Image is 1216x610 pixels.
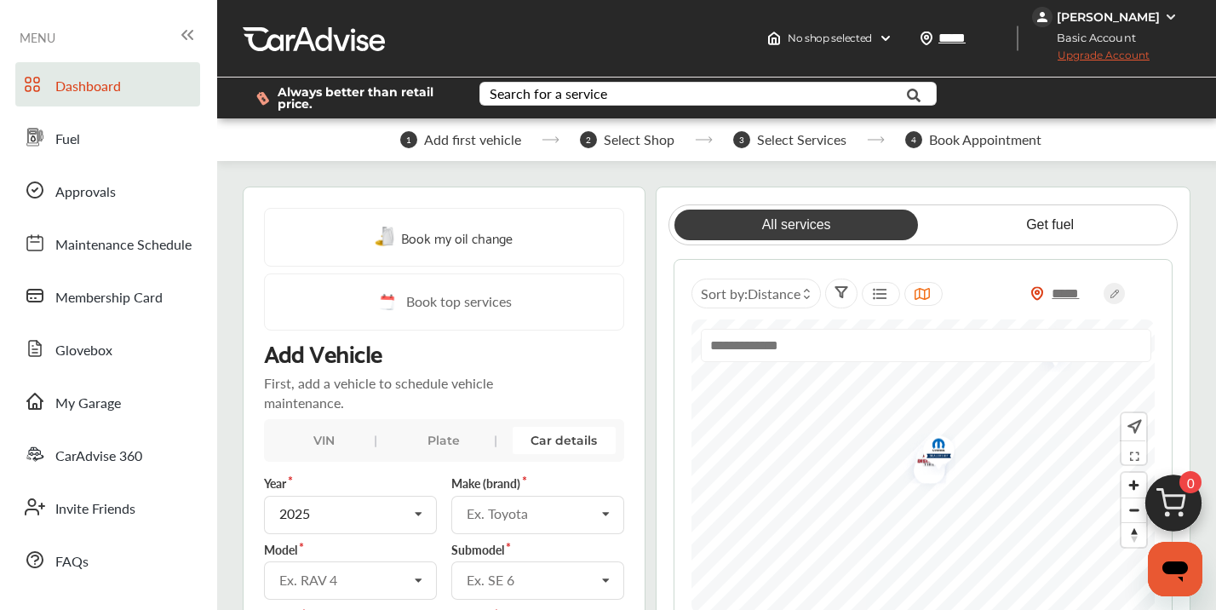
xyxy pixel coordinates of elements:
[55,181,116,204] span: Approvals
[15,326,200,371] a: Glovebox
[451,541,624,558] label: Submodel
[467,573,596,587] div: Ex. SE 6
[424,132,521,147] span: Add first vehicle
[867,136,885,143] img: stepper-arrow.e24c07c6.svg
[15,538,200,582] a: FAQs
[902,440,947,491] img: logo-goodyear.png
[1034,29,1149,47] span: Basic Account
[513,427,616,454] div: Car details
[20,31,55,44] span: MENU
[451,475,624,492] label: Make (brand)
[901,446,944,483] div: Map marker
[879,32,892,45] img: header-down-arrow.9dd2ce7d.svg
[910,426,955,475] img: logo-mopar.png
[393,427,496,454] div: Plate
[928,210,1173,240] a: Get fuel
[406,291,512,313] span: Book top services
[1017,26,1018,51] img: header-divider.bc55588e.svg
[400,131,417,148] span: 1
[264,475,437,492] label: Year
[55,498,135,521] span: Invite Friends
[1133,467,1214,549] img: cart_icon.3d0951e8.svg
[920,32,933,45] img: location_vector.a44bc228.svg
[55,551,89,573] span: FAQs
[278,86,452,110] span: Always better than retail price.
[264,273,624,331] a: Book top services
[1121,473,1146,498] button: Zoom in
[1121,523,1146,547] span: Reset bearing to north
[901,446,946,483] img: logo-discount-tire.png
[905,131,922,148] span: 4
[375,227,397,248] img: oil-change.e5047c97.svg
[264,373,516,412] p: First, add a vehicle to schedule vehicle maintenance.
[55,234,192,256] span: Maintenance Schedule
[55,446,142,468] span: CarAdvise 360
[902,440,944,491] div: Map marker
[401,226,513,249] span: Book my oil change
[375,226,513,249] a: Book my oil change
[910,426,953,475] div: Map marker
[929,132,1041,147] span: Book Appointment
[256,91,269,106] img: dollor_label_vector.a70140d1.svg
[376,291,398,313] img: cal_icon.0803b883.svg
[1179,471,1202,493] span: 0
[55,287,163,309] span: Membership Card
[264,541,437,558] label: Model
[1057,9,1160,25] div: [PERSON_NAME]
[604,132,674,147] span: Select Shop
[55,393,121,415] span: My Garage
[1030,286,1044,301] img: location_vector_orange.38f05af8.svg
[695,136,713,143] img: stepper-arrow.e24c07c6.svg
[757,132,846,147] span: Select Services
[1124,417,1142,436] img: recenter.ce011a49.svg
[767,32,781,45] img: header-home-logo.8d720a4f.svg
[542,136,559,143] img: stepper-arrow.e24c07c6.svg
[279,573,409,587] div: Ex. RAV 4
[1032,49,1150,70] span: Upgrade Account
[15,273,200,318] a: Membership Card
[903,434,949,490] img: logo-take5.png
[701,284,800,303] span: Sort by :
[467,507,596,521] div: Ex. Toyota
[748,284,800,303] span: Distance
[1121,498,1146,522] button: Zoom out
[1121,522,1146,547] button: Reset bearing to north
[1164,10,1178,24] img: WGsFRI8htEPBVLJbROoPRyZpYNWhNONpIPPETTm6eUC0GeLEiAAAAAElFTkSuQmCC
[55,340,112,362] span: Glovebox
[788,32,872,45] span: No shop selected
[279,507,409,521] div: 2025
[15,379,200,423] a: My Garage
[674,210,919,240] a: All services
[15,221,200,265] a: Maintenance Schedule
[490,87,607,101] div: Search for a service
[580,131,597,148] span: 2
[1032,7,1053,27] img: jVpblrzwTbfkPYzPPzSLxeg0AAAAASUVORK5CYII=
[272,427,376,454] div: VIN
[1148,542,1202,596] iframe: Button to launch messaging window
[15,485,200,529] a: Invite Friends
[15,62,200,106] a: Dashboard
[733,131,750,148] span: 3
[15,168,200,212] a: Approvals
[903,434,946,490] div: Map marker
[15,432,200,476] a: CarAdvise 360
[15,115,200,159] a: Fuel
[1121,498,1146,522] span: Zoom out
[55,129,80,151] span: Fuel
[55,76,121,98] span: Dashboard
[264,337,382,366] p: Add Vehicle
